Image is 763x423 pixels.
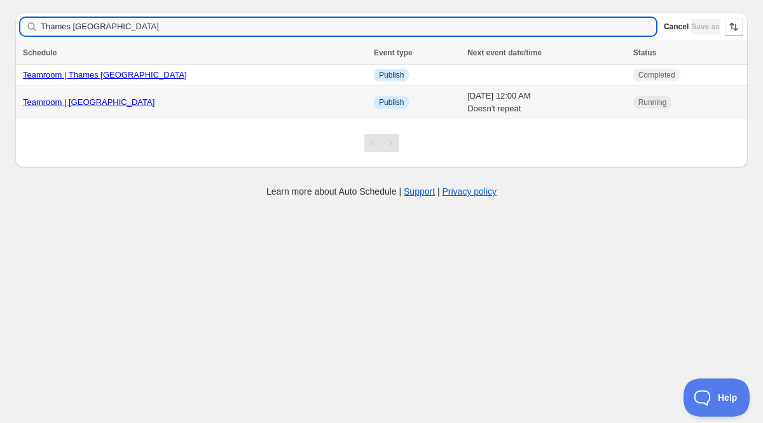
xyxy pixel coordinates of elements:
a: Support [404,186,435,197]
span: Next event date/time [467,48,542,57]
button: Cancel [664,19,689,34]
input: Searching schedules by name [41,18,656,36]
a: Privacy policy [443,186,497,197]
span: Completed [638,70,675,80]
button: Sort the results [725,18,743,36]
span: Running [638,97,667,107]
span: Schedule [23,48,57,57]
a: Teamroom | [GEOGRAPHIC_DATA] [23,97,155,107]
span: Cancel [664,22,689,32]
a: Teamroom | Thames [GEOGRAPHIC_DATA] [23,70,187,80]
p: Learn more about Auto Schedule | | [266,185,497,198]
span: Publish [379,70,404,80]
td: [DATE] 12:00 AM Doesn't repeat [464,86,629,120]
span: Publish [379,97,404,107]
nav: Pagination [364,134,399,152]
iframe: Toggle Customer Support [684,378,750,417]
span: Status [633,48,657,57]
span: Event type [374,48,413,57]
